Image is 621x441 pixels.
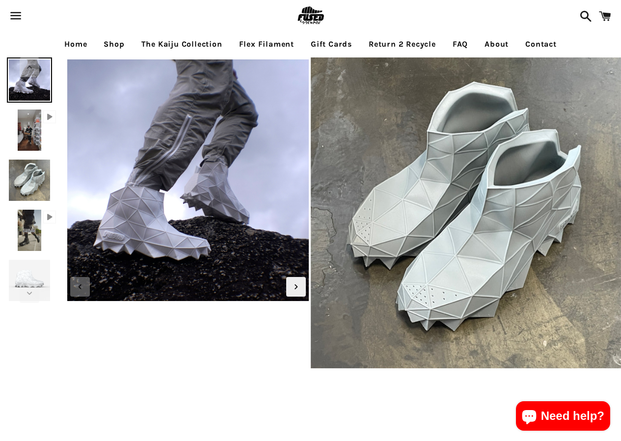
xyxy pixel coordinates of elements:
[134,32,230,56] a: The Kaiju Collection
[232,32,301,56] a: Flex Filament
[7,57,52,103] img: [3D printed Shoes] - lightweight custom 3dprinted shoes sneakers sandals fused footwear
[513,401,613,433] inbox-online-store-chat: Shopify online store chat
[70,277,90,297] div: Previous slide
[96,32,132,56] a: Shop
[518,32,564,56] a: Contact
[7,158,52,203] img: [3D printed Shoes] - lightweight custom 3dprinted shoes sneakers sandals fused footwear
[477,32,516,56] a: About
[361,32,443,56] a: Return 2 Recycle
[303,32,359,56] a: Gift Cards
[7,258,52,303] img: [3D printed Shoes] - lightweight custom 3dprinted shoes sneakers sandals fused footwear
[286,277,306,297] div: Next slide
[445,32,475,56] a: FAQ
[57,32,94,56] a: Home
